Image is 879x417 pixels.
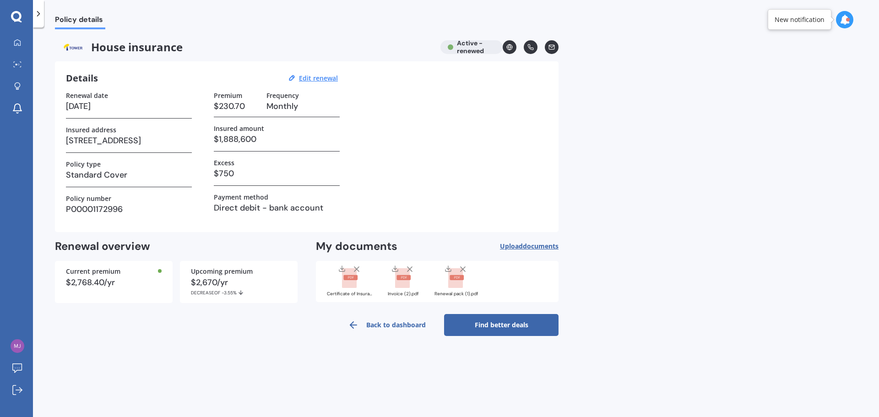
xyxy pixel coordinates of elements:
img: 06dc3d7cc18e0dee980390c791ace117 [11,339,24,353]
span: -3.55% [222,290,237,296]
label: Insured amount [214,125,264,132]
h2: Renewal overview [55,239,298,254]
span: Upload [500,243,559,250]
h2: My documents [316,239,397,254]
a: Find better deals [444,314,559,336]
h3: [STREET_ADDRESS] [66,134,192,147]
button: Uploaddocuments [500,239,559,254]
a: Back to dashboard [330,314,444,336]
h3: [DATE] [66,99,192,113]
div: Certificate of Insurance (2).pdf [327,292,373,296]
label: Policy number [66,195,111,202]
h3: Standard Cover [66,168,192,182]
u: Edit renewal [299,74,338,82]
h3: Details [66,72,98,84]
span: Policy details [55,15,105,27]
div: $2,768.40/yr [66,278,162,287]
label: Premium [214,92,242,99]
img: Tower.webp [55,40,91,54]
label: Insured address [66,126,116,134]
label: Excess [214,159,234,167]
h3: $1,888,600 [214,132,340,146]
h3: Monthly [266,99,340,113]
div: Renewal pack (1).pdf [433,292,479,296]
label: Renewal date [66,92,108,99]
h3: $750 [214,167,340,180]
label: Frequency [266,92,299,99]
div: $2,670/yr [191,278,287,296]
div: New notification [775,15,825,24]
h3: P00001172996 [66,202,192,216]
label: Payment method [214,193,268,201]
span: DECREASE OF [191,290,222,296]
label: Policy type [66,160,101,168]
button: Edit renewal [296,74,341,82]
span: documents [523,242,559,250]
h3: $230.70 [214,99,259,113]
div: Invoice (2).pdf [380,292,426,296]
span: House insurance [55,40,433,54]
h3: Direct debit - bank account [214,201,340,215]
div: Upcoming premium [191,268,287,275]
div: Current premium [66,268,162,275]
